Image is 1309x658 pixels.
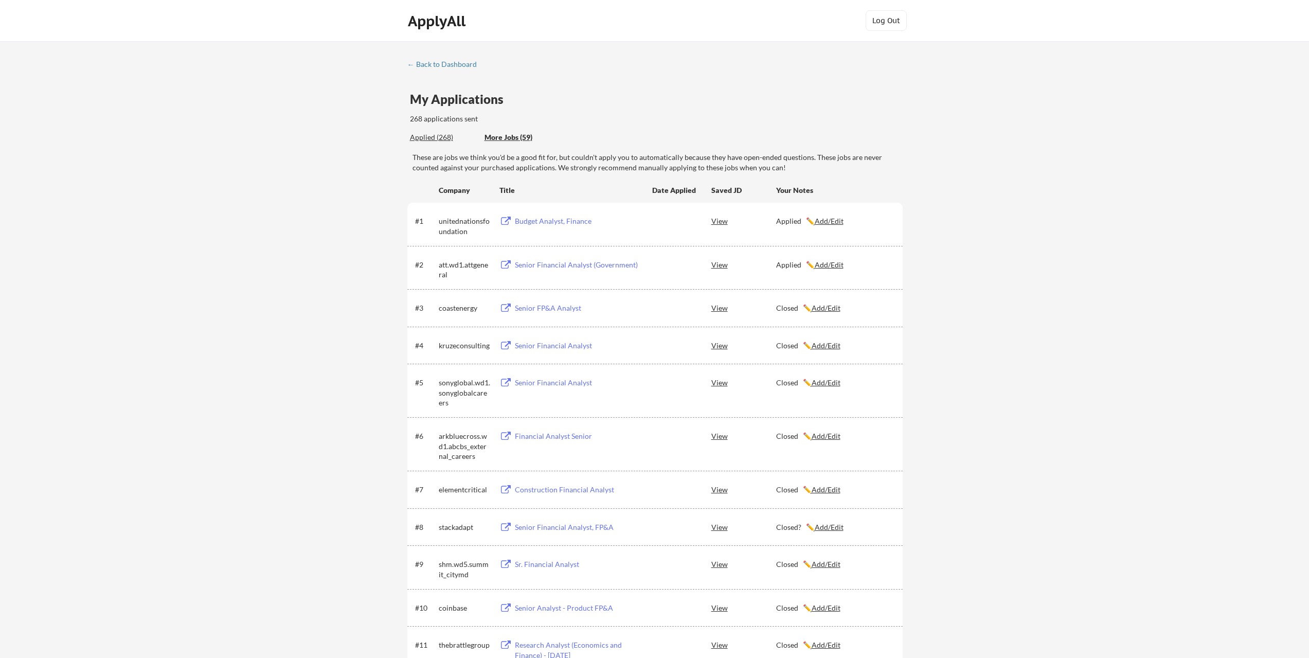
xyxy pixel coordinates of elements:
[711,598,776,617] div: View
[812,341,840,350] u: Add/Edit
[515,260,642,270] div: Senior Financial Analyst (Government)
[515,522,642,532] div: Senior Financial Analyst, FP&A
[776,522,893,532] div: Closed? ✏️
[439,431,490,461] div: arkbluecross.wd1.abcbs_external_careers
[415,603,435,613] div: #10
[415,216,435,226] div: #1
[439,341,490,351] div: kruzeconsulting
[439,640,490,650] div: thebrattlegroup
[515,431,642,441] div: Financial Analyst Senior
[515,341,642,351] div: Senior Financial Analyst
[515,216,642,226] div: Budget Analyst, Finance
[439,559,490,579] div: shm.wd5.summit_citymd
[776,431,893,441] div: Closed ✏️
[413,152,903,172] div: These are jobs we think you'd be a good fit for, but couldn't apply you to automatically because ...
[439,185,490,195] div: Company
[711,255,776,274] div: View
[812,432,840,440] u: Add/Edit
[711,211,776,230] div: View
[776,559,893,570] div: Closed ✏️
[776,303,893,313] div: Closed ✏️
[711,480,776,499] div: View
[499,185,642,195] div: Title
[815,523,844,531] u: Add/Edit
[515,303,642,313] div: Senior FP&A Analyst
[410,93,512,105] div: My Applications
[415,559,435,570] div: #9
[711,336,776,354] div: View
[711,635,776,654] div: View
[776,640,893,650] div: Closed ✏️
[711,181,776,199] div: Saved JD
[515,378,642,388] div: Senior Financial Analyst
[415,378,435,388] div: #5
[415,260,435,270] div: #2
[711,555,776,573] div: View
[711,373,776,392] div: View
[415,640,435,650] div: #11
[485,132,560,143] div: More Jobs (59)
[812,378,840,387] u: Add/Edit
[410,132,477,143] div: These are all the jobs you've been applied to so far.
[776,185,893,195] div: Your Notes
[812,485,840,494] u: Add/Edit
[407,61,485,68] div: ← Back to Dashboard
[415,303,435,313] div: #3
[776,485,893,495] div: Closed ✏️
[439,378,490,408] div: sonyglobal.wd1.sonyglobalcareers
[439,216,490,236] div: unitednationsfoundation
[415,431,435,441] div: #6
[515,603,642,613] div: Senior Analyst - Product FP&A
[439,303,490,313] div: coastenergy
[776,603,893,613] div: Closed ✏️
[485,132,560,143] div: These are job applications we think you'd be a good fit for, but couldn't apply you to automatica...
[408,12,469,30] div: ApplyAll
[812,304,840,312] u: Add/Edit
[515,485,642,495] div: Construction Financial Analyst
[711,518,776,536] div: View
[439,603,490,613] div: coinbase
[812,560,840,568] u: Add/Edit
[652,185,697,195] div: Date Applied
[439,260,490,280] div: att.wd1.attgeneral
[415,522,435,532] div: #8
[439,485,490,495] div: elementcritical
[776,216,893,226] div: Applied ✏️
[711,298,776,317] div: View
[776,341,893,351] div: Closed ✏️
[776,260,893,270] div: Applied ✏️
[866,10,907,31] button: Log Out
[410,114,609,124] div: 268 applications sent
[815,217,844,225] u: Add/Edit
[776,378,893,388] div: Closed ✏️
[815,260,844,269] u: Add/Edit
[415,341,435,351] div: #4
[515,559,642,570] div: Sr. Financial Analyst
[812,603,840,612] u: Add/Edit
[407,60,485,70] a: ← Back to Dashboard
[711,426,776,445] div: View
[410,132,477,143] div: Applied (268)
[439,522,490,532] div: stackadapt
[812,641,840,649] u: Add/Edit
[415,485,435,495] div: #7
